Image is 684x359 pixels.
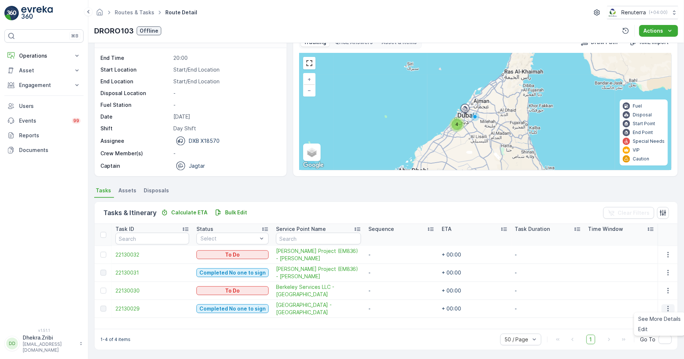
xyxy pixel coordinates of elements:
p: [DATE] [173,113,279,120]
p: End Point [633,130,653,135]
a: Open this area in Google Maps (opens a new window) [301,160,326,170]
p: VIP [633,147,640,153]
span: Route Detail [164,9,199,16]
p: Select [201,235,257,242]
a: 22130029 [115,305,189,312]
div: Toggle Row Selected [100,288,106,294]
p: Day Shift [173,125,279,132]
td: + 00:00 [438,246,511,264]
a: 22130032 [115,251,189,258]
button: Engagement [4,78,84,93]
p: - [173,101,279,109]
span: Edit [639,326,648,333]
p: Fuel Station [100,101,170,109]
p: Disposal [633,112,652,118]
p: Disposal Location [100,90,170,97]
span: + [308,76,311,82]
span: 4 [456,122,459,127]
p: Crew Member(s) [100,150,170,157]
p: Engagement [19,81,69,89]
p: Jagtar [189,162,205,170]
button: DDDhekra.Zribi[EMAIL_ADDRESS][DOMAIN_NAME] [4,334,84,353]
p: Calculate ETA [171,209,207,216]
p: Special Needs [633,138,665,144]
a: Documents [4,143,84,157]
button: Renuterra(+04:00) [607,6,678,19]
span: [GEOGRAPHIC_DATA] - [GEOGRAPHIC_DATA] [276,301,361,316]
p: Reports [19,132,81,139]
p: Asset [19,67,69,74]
a: See More Details [636,314,684,324]
a: Homepage [96,11,104,17]
p: Assignee [100,137,124,145]
td: - [365,282,438,300]
a: 22130030 [115,287,189,294]
span: Berkeley Services LLC - [GEOGRAPHIC_DATA] [276,283,361,298]
button: Completed No one to sign [196,268,269,277]
td: + 00:00 [438,300,511,318]
td: - [365,246,438,264]
a: Routes & Tasks [115,9,154,15]
p: Operations [19,52,69,59]
a: Berkeley Services LLC - Meydan South [276,283,361,298]
a: Users [4,99,84,113]
p: Task Duration [515,225,550,233]
button: Offline [137,26,161,35]
p: Fuel [633,103,642,109]
span: Assets [118,187,136,194]
p: Dhekra.Zribi [23,334,76,341]
div: Toggle Row Selected [100,306,106,312]
button: Operations [4,48,84,63]
td: - [511,300,585,318]
img: Screenshot_2024-07-26_at_13.33.01.png [607,8,619,17]
p: ETA [442,225,452,233]
p: - [173,150,279,157]
p: Service Point Name [276,225,326,233]
p: Clear Filters [618,209,650,217]
p: Caution [633,156,650,162]
p: Completed No one to sign [199,269,266,276]
p: Start/End Location [173,66,279,73]
input: Search [276,233,361,244]
a: View Fullscreen [304,58,315,69]
button: Actions [639,25,678,37]
a: Wade Adams Project (EM836) - Nad Al Sheba [276,265,361,280]
img: logo_light-DOdMpM7g.png [21,6,53,21]
span: Disposals [144,187,169,194]
p: End Time [100,54,170,62]
p: Renuterra [622,9,646,16]
div: Toggle Row Selected [100,252,106,258]
button: To Do [196,250,269,259]
p: Start Location [100,66,170,73]
p: Completed No one to sign [199,305,266,312]
p: ( +04:00 ) [649,10,668,15]
p: To Do [225,251,240,258]
span: [PERSON_NAME] Project (EM836) - [PERSON_NAME] [276,247,361,262]
p: Time Window [588,225,624,233]
p: - [173,90,279,97]
span: Tasks [96,187,111,194]
a: Wade Adams Project (EM836) - Nad Al Sheba [276,247,361,262]
p: Shift [100,125,170,132]
p: Date [100,113,170,120]
div: 0 [299,53,672,170]
a: Events99 [4,113,84,128]
input: Search [115,233,189,244]
span: − [308,87,311,93]
a: Zoom In [304,74,315,85]
p: Users [19,102,81,110]
img: Google [301,160,326,170]
a: Saudi German Hospital - Barsha [276,301,361,316]
p: 99 [73,118,79,124]
button: Asset [4,63,84,78]
div: DD [6,338,18,349]
button: Clear Filters [603,207,654,219]
td: - [511,246,585,264]
p: To Do [225,287,240,294]
span: 1 [586,335,595,344]
p: Status [196,225,213,233]
td: - [365,264,438,282]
